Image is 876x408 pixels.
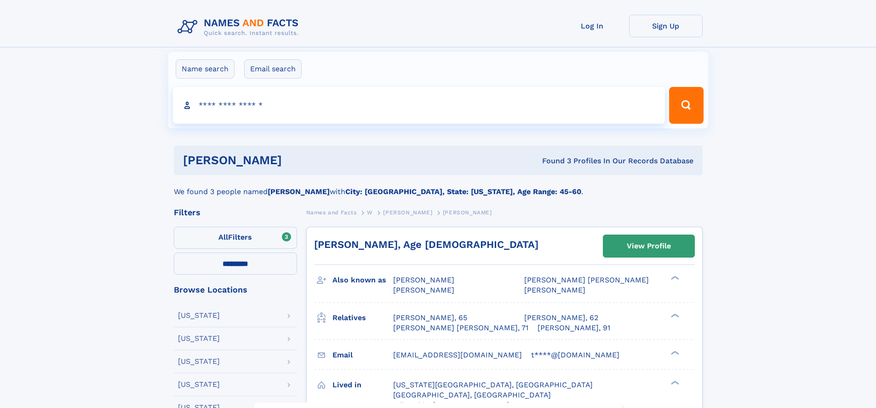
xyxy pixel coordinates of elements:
[383,209,432,216] span: [PERSON_NAME]
[174,227,297,249] label: Filters
[383,207,432,218] a: [PERSON_NAME]
[332,310,393,326] h3: Relatives
[524,276,649,284] span: [PERSON_NAME] [PERSON_NAME]
[306,207,357,218] a: Names and Facts
[669,275,680,281] div: ❯
[629,15,703,37] a: Sign Up
[538,323,610,333] a: [PERSON_NAME], 91
[218,233,228,241] span: All
[393,380,593,389] span: [US_STATE][GEOGRAPHIC_DATA], [GEOGRAPHIC_DATA]
[314,239,538,250] a: [PERSON_NAME], Age [DEMOGRAPHIC_DATA]
[603,235,694,257] a: View Profile
[524,286,585,294] span: [PERSON_NAME]
[393,323,528,333] a: [PERSON_NAME] [PERSON_NAME], 71
[183,155,412,166] h1: [PERSON_NAME]
[332,377,393,393] h3: Lived in
[393,276,454,284] span: [PERSON_NAME]
[174,286,297,294] div: Browse Locations
[173,87,665,124] input: search input
[178,312,220,319] div: [US_STATE]
[178,335,220,342] div: [US_STATE]
[176,59,235,79] label: Name search
[669,350,680,356] div: ❯
[332,272,393,288] h3: Also known as
[393,286,454,294] span: [PERSON_NAME]
[393,351,522,359] span: [EMAIL_ADDRESS][DOMAIN_NAME]
[178,358,220,365] div: [US_STATE]
[443,209,492,216] span: [PERSON_NAME]
[367,207,373,218] a: W
[412,156,693,166] div: Found 3 Profiles In Our Records Database
[174,175,703,197] div: We found 3 people named with .
[627,236,671,257] div: View Profile
[244,59,302,79] label: Email search
[393,313,467,323] a: [PERSON_NAME], 65
[669,87,703,124] button: Search Button
[393,391,551,399] span: [GEOGRAPHIC_DATA], [GEOGRAPHIC_DATA]
[669,379,680,385] div: ❯
[178,381,220,388] div: [US_STATE]
[268,187,330,196] b: [PERSON_NAME]
[524,313,598,323] a: [PERSON_NAME], 62
[174,15,306,40] img: Logo Names and Facts
[669,312,680,318] div: ❯
[174,208,297,217] div: Filters
[345,187,581,196] b: City: [GEOGRAPHIC_DATA], State: [US_STATE], Age Range: 45-60
[332,347,393,363] h3: Email
[367,209,373,216] span: W
[555,15,629,37] a: Log In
